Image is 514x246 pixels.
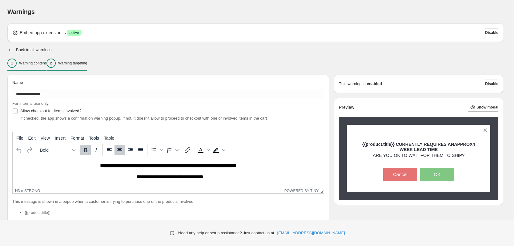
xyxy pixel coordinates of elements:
button: Disable [485,80,498,88]
div: Text color [195,145,211,155]
button: Justify [135,145,146,155]
span: Format [70,136,84,141]
button: Align right [125,145,135,155]
div: strong [24,189,40,193]
button: 1Warning content [7,57,46,70]
button: Undo [14,145,24,155]
span: File [16,136,23,141]
button: Redo [24,145,35,155]
p: ARE YOU OK TO WAIT FOR THEM TO SHIP? [358,152,480,158]
span: Bold [40,148,70,153]
span: Table [104,136,114,141]
div: 2 [46,59,56,68]
button: Align center [114,145,125,155]
div: » [21,189,23,193]
span: Allow checkout for items involved? [20,109,82,113]
button: Bold [80,145,91,155]
div: Resize [319,188,324,193]
span: active [69,30,79,35]
button: Italic [91,145,101,155]
p: Embed app extension is [20,30,66,36]
button: Cancel [383,168,417,181]
li: {{product.title}} [25,210,324,216]
span: Show modal [476,105,498,110]
span: Insert [55,136,66,141]
h2: Back to all warnings [16,47,52,52]
h2: Preview [339,105,354,110]
div: 1 [7,59,17,68]
button: Disable [485,28,498,37]
strong: {{product.title}} CURRENTLY REQUIRES AN [362,142,454,147]
p: This warning is [339,81,366,87]
p: This message is shown in a popup when a customer is trying to purchase one of the products involved: [12,199,324,205]
strong: enabled [367,81,382,87]
span: Warnings [7,8,35,15]
div: Background color [211,145,226,155]
span: Tools [89,136,99,141]
span: For internal use only. [12,101,49,106]
div: Numbered list [164,145,179,155]
p: Warning content [19,61,46,66]
span: Disable [485,30,498,35]
div: h3 [15,189,20,193]
span: View [41,136,50,141]
span: Name [12,80,23,85]
button: Formats [38,145,78,155]
iframe: Rich Text Area [13,156,324,188]
button: 2Warning targeting [46,57,87,70]
button: OK [420,168,454,181]
span: If checked, the app shows a confirmation warning popup. If not, it doesn't allow to proceed to ch... [20,116,267,121]
div: Bullet list [149,145,164,155]
a: Powered by Tiny [284,189,319,193]
span: Disable [485,81,498,86]
p: Warning targeting [58,61,87,66]
strong: 4 WEEK LEAD TIME [400,142,475,152]
button: Show modal [468,103,498,112]
button: Align left [104,145,114,155]
strong: APPROX [454,142,472,147]
a: [EMAIL_ADDRESS][DOMAIN_NAME] [277,230,345,236]
button: Insert/edit link [182,145,193,155]
span: Edit [28,136,36,141]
